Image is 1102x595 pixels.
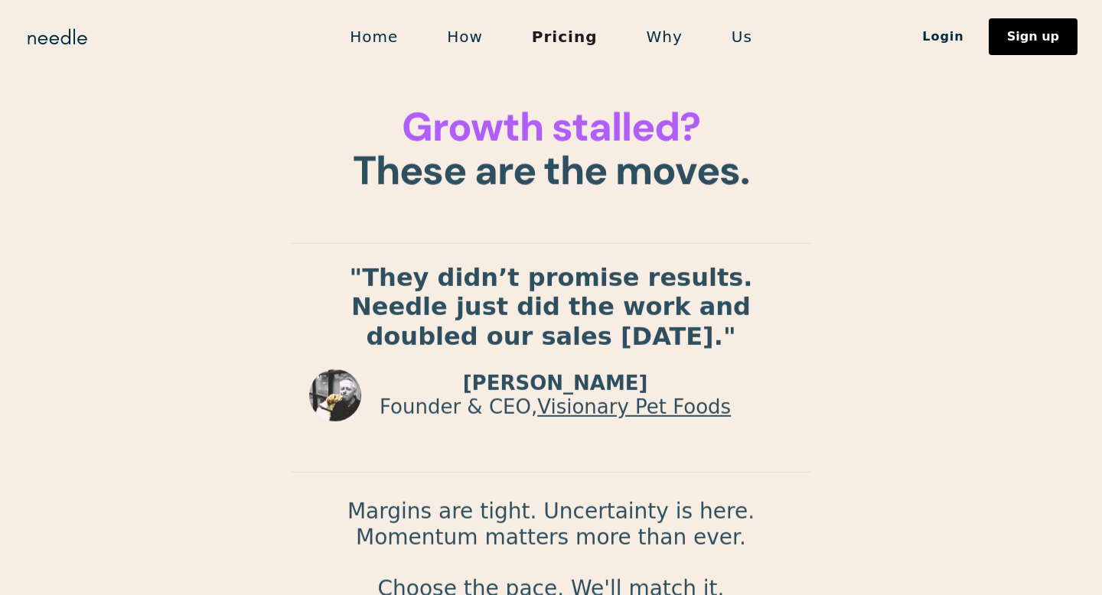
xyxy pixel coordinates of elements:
[291,106,811,193] h1: These are the moves.
[537,395,731,418] a: Visionary Pet Foods
[622,21,707,53] a: Why
[325,21,422,53] a: Home
[380,372,731,395] p: [PERSON_NAME]
[380,395,731,419] p: Founder & CEO,
[422,21,507,53] a: How
[707,21,777,53] a: Us
[507,21,622,53] a: Pricing
[1007,31,1059,43] div: Sign up
[402,101,699,153] span: Growth stalled?
[989,18,1078,55] a: Sign up
[898,24,989,50] a: Login
[350,263,753,351] strong: "They didn’t promise results. Needle just did the work and doubled our sales [DATE]."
